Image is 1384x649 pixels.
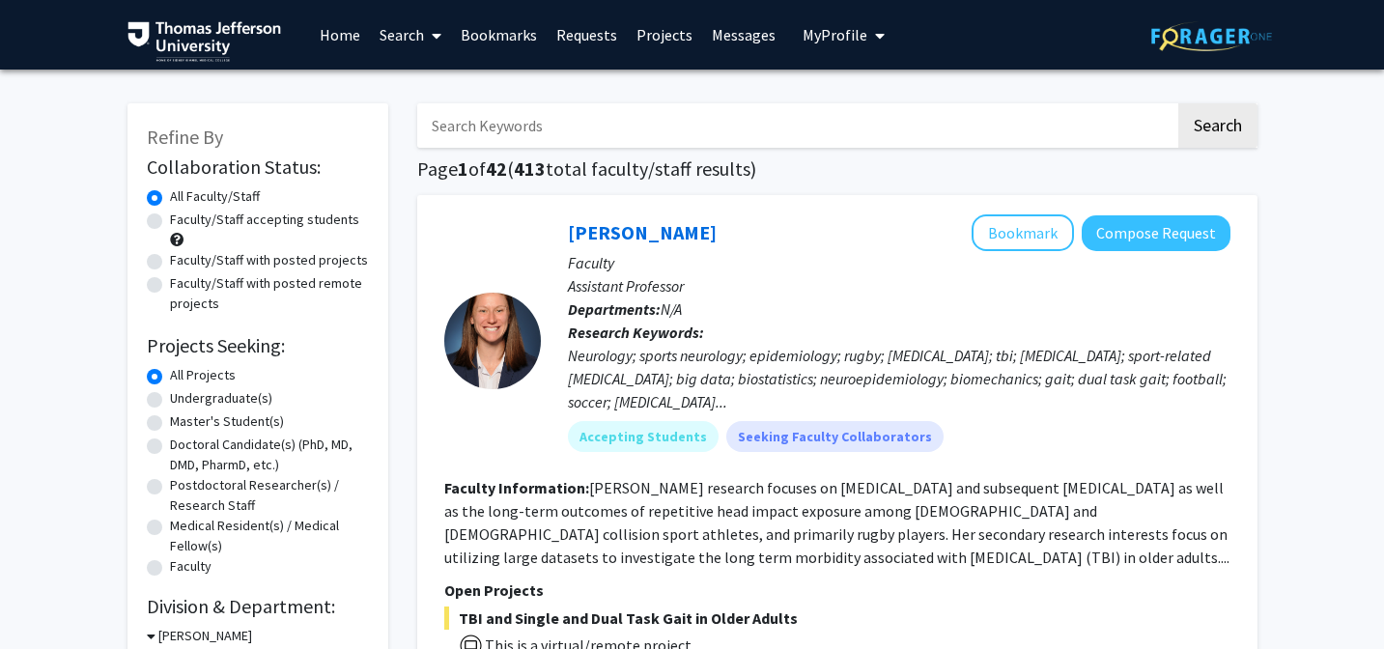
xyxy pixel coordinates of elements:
[127,21,282,62] img: Thomas Jefferson University Logo
[147,595,369,618] h2: Division & Department:
[568,220,717,244] a: [PERSON_NAME]
[170,365,236,385] label: All Projects
[661,299,682,319] span: N/A
[1151,21,1272,51] img: ForagerOne Logo
[170,475,369,516] label: Postdoctoral Researcher(s) / Research Staff
[514,156,546,181] span: 413
[458,156,468,181] span: 1
[803,25,867,44] span: My Profile
[170,186,260,207] label: All Faculty/Staff
[568,344,1230,413] div: Neurology; sports neurology; epidemiology; rugby; [MEDICAL_DATA]; tbi; [MEDICAL_DATA]; sport-rela...
[444,607,1230,630] span: TBI and Single and Dual Task Gait in Older Adults
[147,155,369,179] h2: Collaboration Status:
[486,156,507,181] span: 42
[417,103,1175,148] input: Search Keywords
[547,1,627,69] a: Requests
[627,1,702,69] a: Projects
[417,157,1257,181] h1: Page of ( total faculty/staff results)
[170,388,272,409] label: Undergraduate(s)
[370,1,451,69] a: Search
[568,251,1230,274] p: Faculty
[14,562,82,635] iframe: Chat
[1082,215,1230,251] button: Compose Request to Katie Hunzinger
[451,1,547,69] a: Bookmarks
[170,411,284,432] label: Master's Student(s)
[972,214,1074,251] button: Add Katie Hunzinger to Bookmarks
[1178,103,1257,148] button: Search
[568,421,719,452] mat-chip: Accepting Students
[170,273,369,314] label: Faculty/Staff with posted remote projects
[147,334,369,357] h2: Projects Seeking:
[147,125,223,149] span: Refine By
[170,556,212,577] label: Faculty
[170,210,359,230] label: Faculty/Staff accepting students
[170,435,369,475] label: Doctoral Candidate(s) (PhD, MD, DMD, PharmD, etc.)
[726,421,944,452] mat-chip: Seeking Faculty Collaborators
[444,578,1230,602] p: Open Projects
[568,274,1230,297] p: Assistant Professor
[310,1,370,69] a: Home
[568,299,661,319] b: Departments:
[568,323,704,342] b: Research Keywords:
[702,1,785,69] a: Messages
[444,478,589,497] b: Faculty Information:
[170,250,368,270] label: Faculty/Staff with posted projects
[444,478,1229,567] fg-read-more: [PERSON_NAME] research focuses on [MEDICAL_DATA] and subsequent [MEDICAL_DATA] as well as the lon...
[170,516,369,556] label: Medical Resident(s) / Medical Fellow(s)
